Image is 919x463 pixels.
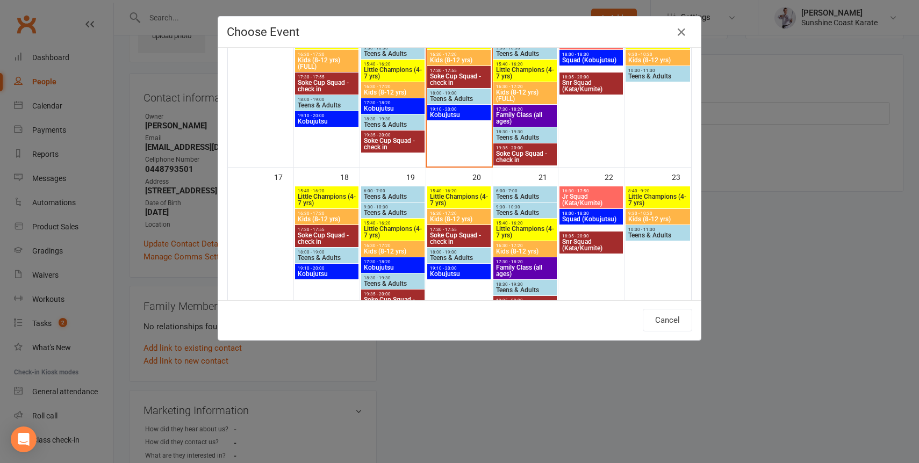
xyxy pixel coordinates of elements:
span: 15:40 - 16:20 [363,221,422,226]
span: Kids (8-12 yrs) (FULL) [297,57,356,70]
span: Kids (8-12 yrs) [297,216,356,222]
span: Kids (8-12 yrs) [496,248,555,255]
span: 16:30 - 17:20 [429,52,489,57]
span: Kobujutsu [363,105,422,112]
span: Little Champions (4-7 yrs) [363,226,422,238]
span: 16:30 - 17:20 [297,52,356,57]
span: 9:30 - 10:30 [496,46,555,50]
span: Teens & Adults [496,193,555,200]
span: 17:30 - 17:55 [297,75,356,79]
span: 19:35 - 20:00 [363,133,422,138]
span: Kobujutsu [429,271,489,277]
span: 9:30 - 10:30 [496,205,555,209]
span: 17:30 - 18:20 [363,259,422,264]
span: 18:00 - 19:00 [429,250,489,255]
span: Kids (8-12 yrs) [429,216,489,222]
span: Kids (8-12 yrs) [363,89,422,96]
span: Kobujutsu [297,271,356,277]
span: Teens & Adults [628,232,688,238]
span: Kids (8-12 yrs) [363,248,422,255]
span: 19:10 - 20:00 [297,266,356,271]
span: Teens & Adults [297,102,356,108]
span: 19:10 - 20:00 [429,107,489,112]
span: Soke Cup Squad - check in [363,138,422,150]
span: Little Champions (4-7 yrs) [297,193,356,206]
span: Soke Cup Squad - check in [297,232,356,245]
span: 18:30 - 19:30 [363,117,422,121]
button: Cancel [643,309,692,331]
span: Soke Cup Squad - check in [363,296,422,309]
span: Jr Squad (Kata/Kumite) [562,193,621,206]
div: 19 [406,168,426,185]
div: 23 [672,168,691,185]
span: Kids (8-12 yrs) [628,216,688,222]
div: 22 [605,168,624,185]
span: 18:35 - 20:00 [562,234,621,238]
span: Little Champions (4-7 yrs) [363,67,422,79]
span: 19:10 - 20:00 [429,266,489,271]
span: 18:00 - 19:00 [297,97,356,102]
span: Squad (Kobujutsu) [562,216,621,222]
span: 19:10 - 20:00 [297,113,356,118]
span: Snr Squad (Kata/Kumite) [562,238,621,251]
span: 9:30 - 10:30 [363,205,422,209]
span: Family Class (all ages) [496,112,555,125]
span: 15:40 - 16:20 [496,62,555,67]
span: 17:30 - 17:55 [429,68,489,73]
span: Soke Cup Squad - check in [496,150,555,163]
span: 16:30 - 17:20 [363,84,422,89]
span: 16:30 - 17:20 [363,243,422,248]
span: 15:40 - 16:20 [363,62,422,67]
span: Teens & Adults [429,255,489,261]
span: Teens & Adults [363,209,422,216]
span: 18:00 - 19:00 [297,250,356,255]
span: 15:40 - 16:20 [496,221,555,226]
span: 17:30 - 18:20 [496,107,555,112]
span: 10:30 - 11:30 [628,227,688,232]
span: 19:35 - 20:00 [496,298,555,303]
span: 16:30 - 17:20 [429,211,489,216]
span: 19:35 - 20:00 [363,292,422,296]
div: 17 [274,168,293,185]
span: 15:40 - 16:20 [429,189,489,193]
span: Kobujutsu [429,112,489,118]
span: Teens & Adults [496,134,555,141]
span: 18:30 - 19:30 [363,276,422,280]
span: 10:30 - 11:30 [628,68,688,73]
span: Kobujutsu [363,264,422,271]
span: 18:00 - 18:30 [562,211,621,216]
span: 17:30 - 17:55 [429,227,489,232]
span: 18:30 - 19:30 [496,282,555,287]
span: Teens & Adults [496,50,555,57]
span: Teens & Adults [628,73,688,79]
span: Little Champions (4-7 yrs) [496,226,555,238]
span: Little Champions (4-7 yrs) [628,193,688,206]
h4: Choose Event [227,25,692,39]
span: 15:40 - 16:20 [297,189,356,193]
span: 6:00 - 7:00 [496,189,555,193]
span: 18:30 - 19:30 [496,129,555,134]
span: 18:35 - 20:00 [562,75,621,79]
span: 18:00 - 19:00 [429,91,489,96]
span: Squad (Kobujutsu) [562,57,621,63]
span: Teens & Adults [297,255,356,261]
div: 21 [539,168,558,185]
span: 16:30 - 17:20 [496,84,555,89]
span: Soke Cup Squad - check in [429,232,489,245]
div: 20 [472,168,492,185]
span: 16:30 - 17:20 [297,211,356,216]
div: 18 [340,168,360,185]
span: Teens & Adults [496,287,555,293]
span: 9:30 - 10:20 [628,52,688,57]
span: Kids (8-12 yrs) [628,57,688,63]
span: 6:00 - 7:00 [363,189,422,193]
span: Little Champions (4-7 yrs) [429,193,489,206]
span: Soke Cup Squad - check in [429,73,489,86]
span: 8:40 - 9:20 [628,189,688,193]
span: Teens & Adults [363,280,422,287]
span: 16:30 - 17:50 [562,189,621,193]
span: Teens & Adults [363,121,422,128]
span: 17:30 - 18:20 [496,259,555,264]
span: Family Class (all ages) [496,264,555,277]
span: 16:30 - 17:20 [496,243,555,248]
